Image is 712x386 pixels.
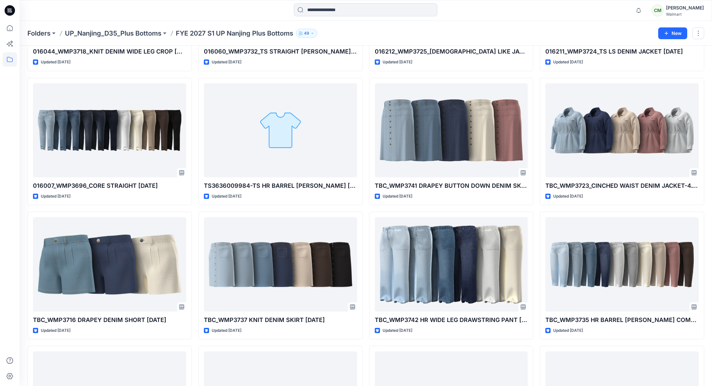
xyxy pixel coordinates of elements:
[545,181,699,190] p: TBC_WMP3723_CINCHED WAIST DENIM JACKET-4.11.2025
[33,217,186,311] a: TBC_WMP3716 DRAPEY DENIM SHORT 4.16.25
[204,217,357,311] a: TBC_WMP3737 KNIT DENIM SKIRT 4.17.2025
[383,327,412,334] p: Updated [DATE]
[553,193,583,200] p: Updated [DATE]
[204,181,357,190] p: TS3636009984-TS HR BARREL [PERSON_NAME] [DATE]
[41,327,70,334] p: Updated [DATE]
[33,315,186,325] p: TBC_WMP3716 DRAPEY DENIM SHORT [DATE]
[666,12,704,17] div: Walmart
[204,315,357,325] p: TBC_WMP3737 KNIT DENIM SKIRT [DATE]
[375,315,528,325] p: TBC_WMP3742 HR WIDE LEG DRAWSTRING PANT [DATE]
[41,59,70,66] p: Updated [DATE]
[204,83,357,177] a: TS3636009984-TS HR BARREL JEAN 5.30.25
[296,29,317,38] button: 49
[176,29,293,38] p: FYE 2027 S1 UP Nanjing Plus Bottoms
[553,59,583,66] p: Updated [DATE]
[545,83,699,177] a: TBC_WMP3723_CINCHED WAIST DENIM JACKET-4.11.2025
[553,327,583,334] p: Updated [DATE]
[545,315,699,325] p: TBC_WMP3735 HR BARREL [PERSON_NAME] COMFORT WBAND [DATE]
[212,193,241,200] p: Updated [DATE]
[666,4,704,12] div: [PERSON_NAME]
[383,59,412,66] p: Updated [DATE]
[545,217,699,311] a: TBC_WMP3735 HR BARREL JEAN W COMFORT WBAND 4.9.2025
[545,47,699,56] p: 016211_WMP3724_TS LS DENIM JACKET [DATE]
[652,5,663,16] div: CM
[375,217,528,311] a: TBC_WMP3742 HR WIDE LEG DRAWSTRING PANT 4.14.25
[383,193,412,200] p: Updated [DATE]
[304,30,309,37] p: 49
[27,29,51,38] a: Folders
[375,83,528,177] a: TBC_WMP3741 DRAPEY BUTTON DOWN DENIM SKIRT WM_4.22.2025
[33,47,186,56] p: 016044_WMP3718_KNIT DENIM WIDE LEG CROP [DATE]
[212,59,241,66] p: Updated [DATE]
[658,27,687,39] button: New
[375,47,528,56] p: 016212_WMP3725_[DEMOGRAPHIC_DATA] LIKE JACKET
[212,327,241,334] p: Updated [DATE]
[41,193,70,200] p: Updated [DATE]
[33,83,186,177] a: 016007_WMP3696_CORE STRAIGHT 5.22.25
[204,47,357,56] p: 016060_WMP3732_TS STRAIGHT [PERSON_NAME] [DATE]
[33,181,186,190] p: 016007_WMP3696_CORE STRAIGHT [DATE]
[375,181,528,190] p: TBC_WMP3741 DRAPEY BUTTON DOWN DENIM SKIRT WM_[DATE]
[65,29,161,38] a: UP_Nanjing_D35_Plus Bottoms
